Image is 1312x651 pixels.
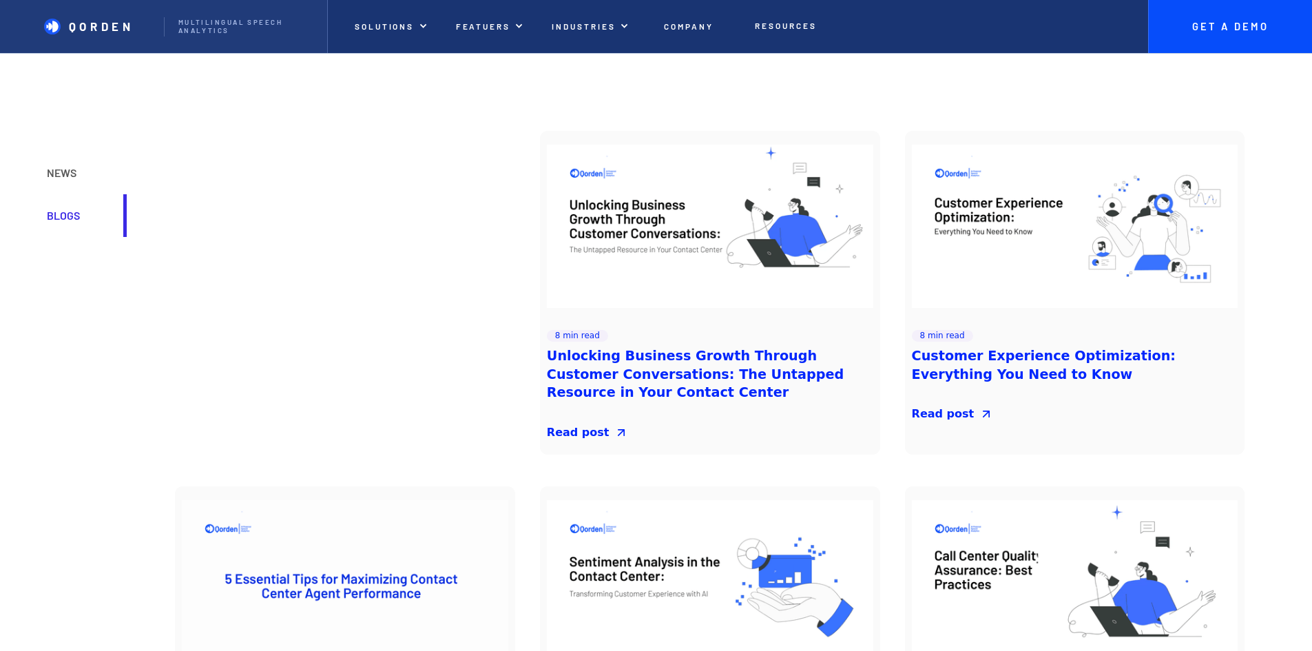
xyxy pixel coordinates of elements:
p: Get A Demo [1178,21,1282,33]
p: industries [552,21,615,31]
p: Company [664,21,714,31]
a: Unlocking Business Growth Through Customer Conversations: The Untapped Resource in Your Contact C... [547,347,873,403]
p: Resources [755,21,816,30]
div: Blogs [47,208,110,223]
a: Read post [547,424,629,441]
p: QORDEN [69,19,134,33]
a: Customer Experience Optimization: Everything You Need to Know [912,347,1238,384]
div: 8 min read [555,330,600,342]
a: Read post [912,406,994,422]
p: Featuers [456,21,511,31]
p: Solutions [355,21,414,31]
div: NEWS [47,165,110,180]
div: Read post [547,424,610,441]
div: Read post [912,406,975,422]
p: Multilingual Speech analytics [178,19,313,35]
div: 8 min read [920,330,965,342]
